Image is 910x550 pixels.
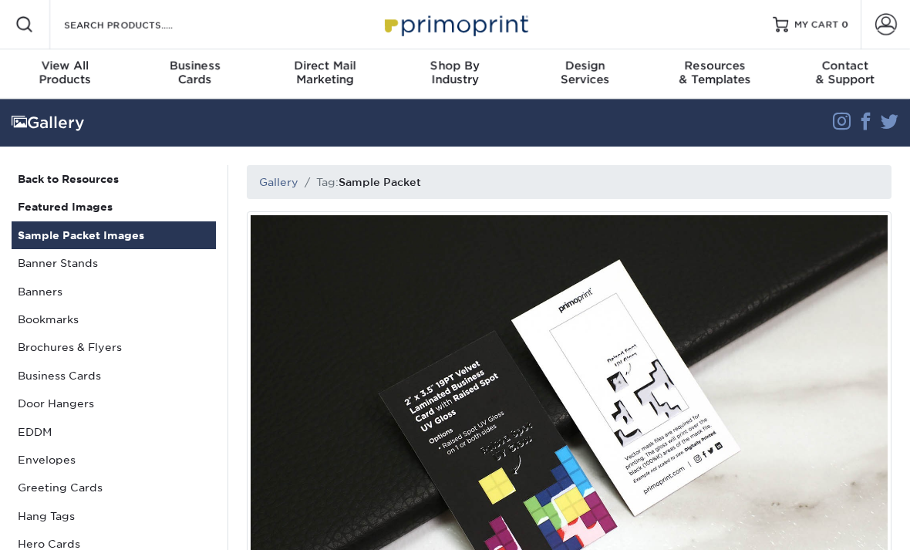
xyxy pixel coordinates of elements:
[12,333,216,361] a: Brochures & Flyers
[12,474,216,501] a: Greeting Cards
[12,390,216,417] a: Door Hangers
[794,19,838,32] span: MY CART
[841,19,848,30] span: 0
[780,59,910,86] div: & Support
[12,305,216,333] a: Bookmarks
[378,8,532,41] img: Primoprint
[18,201,113,213] strong: Featured Images
[780,59,910,73] span: Contact
[12,249,216,277] a: Banner Stands
[520,59,650,86] div: Services
[12,362,216,390] a: Business Cards
[650,59,780,86] div: & Templates
[339,176,421,188] h1: Sample Packet
[259,176,298,188] a: Gallery
[520,59,650,73] span: Design
[390,49,521,99] a: Shop ByIndustry
[520,49,650,99] a: DesignServices
[650,59,780,73] span: Resources
[260,49,390,99] a: Direct MailMarketing
[260,59,390,86] div: Marketing
[130,49,261,99] a: BusinessCards
[130,59,261,73] span: Business
[298,174,421,190] li: Tag:
[780,49,910,99] a: Contact& Support
[12,165,216,193] a: Back to Resources
[18,229,144,241] strong: Sample Packet Images
[12,502,216,530] a: Hang Tags
[12,418,216,446] a: EDDM
[390,59,521,73] span: Shop By
[12,278,216,305] a: Banners
[12,221,216,249] a: Sample Packet Images
[650,49,780,99] a: Resources& Templates
[130,59,261,86] div: Cards
[260,59,390,73] span: Direct Mail
[12,446,216,474] a: Envelopes
[390,59,521,86] div: Industry
[12,193,216,221] a: Featured Images
[62,15,213,34] input: SEARCH PRODUCTS.....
